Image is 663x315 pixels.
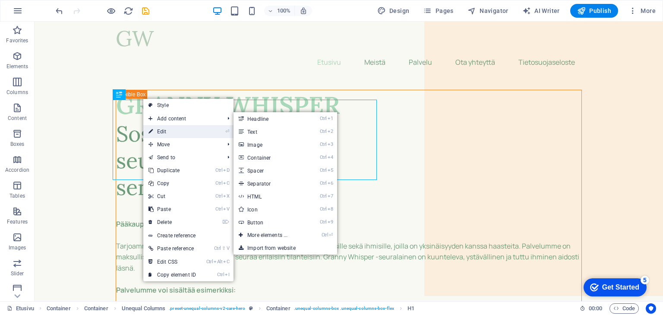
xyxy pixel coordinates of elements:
[143,242,201,255] a: Ctrl⇧VPaste reference
[522,6,560,15] span: AI Writer
[646,303,656,314] button: Usercentrics
[140,6,151,16] button: save
[84,303,108,314] span: Click to select. Double-click to edit
[234,190,305,203] a: Ctrl7HTML
[5,167,29,173] p: Accordion
[10,141,25,148] p: Boxes
[320,116,327,121] i: Ctrl
[9,192,25,199] p: Tables
[225,129,229,134] i: ⏎
[328,142,333,147] i: 3
[64,2,73,10] div: 5
[7,218,28,225] p: Features
[106,6,116,16] button: Click here to leave preview mode and continue editing
[328,219,333,225] i: 9
[328,206,333,212] i: 8
[141,6,151,16] i: Save (Ctrl+S)
[223,259,229,265] i: C
[169,303,245,314] span: . preset-unequal-columns-v2-care-hero
[7,4,70,22] div: Get Started 5 items remaining, 0% complete
[54,6,64,16] i: Undo: Edit headline (Ctrl+Z)
[249,306,253,311] i: This element is a customizable preset
[234,216,305,229] a: Ctrl9Button
[234,177,305,190] a: Ctrl6Separator
[47,303,414,314] nav: breadcrumb
[234,112,305,125] a: Ctrl1Headline
[206,259,213,265] i: Ctrl
[589,303,602,314] span: 00 00
[143,99,234,112] a: Style
[123,6,133,16] button: reload
[320,142,327,147] i: Ctrl
[609,303,639,314] button: Code
[217,272,224,277] i: Ctrl
[8,115,27,122] p: Content
[519,4,563,18] button: AI Writer
[320,167,327,173] i: Ctrl
[420,4,457,18] button: Pages
[320,180,327,186] i: Ctrl
[6,63,28,70] p: Elements
[277,6,291,16] h6: 100%
[223,193,229,199] i: X
[322,232,328,238] i: Ctrl
[143,229,234,242] a: Create reference
[320,206,327,212] i: Ctrl
[223,206,229,212] i: V
[374,4,413,18] button: Design
[11,270,24,277] p: Slider
[234,164,305,177] a: Ctrl5Spacer
[374,4,413,18] div: Design (Ctrl+Alt+Y)
[9,244,26,251] p: Images
[215,167,222,173] i: Ctrl
[328,154,333,160] i: 4
[25,9,63,17] div: Get Started
[595,305,596,312] span: :
[222,219,229,225] i: ⌦
[234,242,337,255] a: Import from website
[328,129,333,134] i: 2
[320,129,327,134] i: Ctrl
[6,37,28,44] p: Favorites
[625,4,659,18] button: More
[214,259,222,265] i: Alt
[264,6,295,16] button: 100%
[300,7,307,15] i: On resize automatically adjust zoom level to fit chosen device.
[54,6,64,16] button: undo
[225,272,229,277] i: I
[143,177,201,190] a: CtrlCCopy
[577,6,611,15] span: Publish
[143,138,221,151] span: Move
[328,167,333,173] i: 5
[320,154,327,160] i: Ctrl
[7,303,34,314] a: Click to cancel selection. Double-click to open Pages
[215,180,222,186] i: Ctrl
[215,193,222,199] i: Ctrl
[143,164,201,177] a: CtrlDDuplicate
[215,206,222,212] i: Ctrl
[320,193,327,199] i: Ctrl
[266,303,290,314] span: Click to select. Double-click to edit
[143,203,201,216] a: CtrlVPaste
[47,303,71,314] span: Click to select. Double-click to edit
[227,246,229,251] i: V
[143,125,201,138] a: ⏎Edit
[122,303,165,314] span: Click to select. Double-click to edit
[328,116,333,121] i: 1
[143,190,201,203] a: CtrlXCut
[467,6,508,15] span: Navigator
[143,112,221,125] span: Add content
[234,125,305,138] a: Ctrl2Text
[223,167,229,173] i: D
[328,193,333,199] i: 7
[329,232,333,238] i: ⏎
[613,303,635,314] span: Code
[143,151,221,164] a: Send to
[223,180,229,186] i: C
[214,246,221,251] i: Ctrl
[222,246,226,251] i: ⇧
[143,216,201,229] a: ⌦Delete
[294,303,394,314] span: . unequal-columns-box .unequal-columns-box-flex
[123,6,133,16] i: Reload page
[143,268,201,281] a: CtrlICopy element ID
